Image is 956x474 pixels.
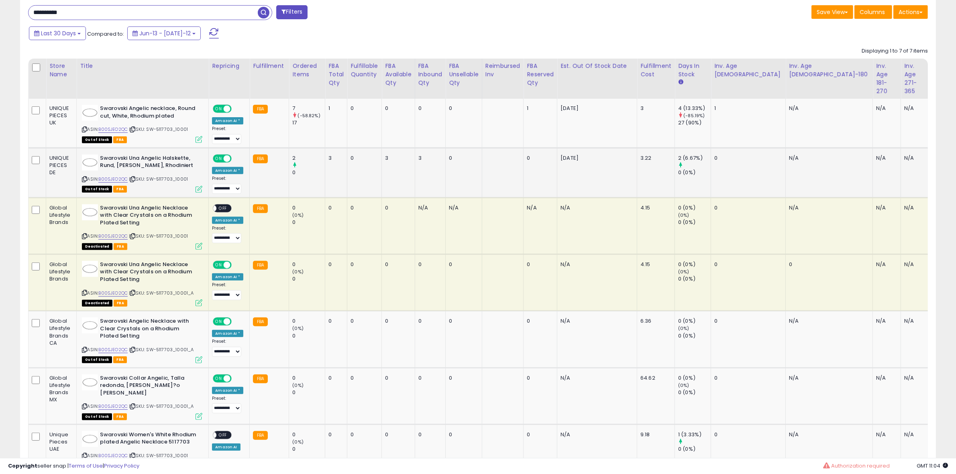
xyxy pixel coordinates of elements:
[100,431,198,448] b: Swarovski Women's White Rhodium plated Angelic Necklace 5117703
[683,112,705,119] small: (-85.19%)
[351,105,375,112] div: 0
[789,431,866,438] div: N/A
[212,387,243,394] div: Amazon AI *
[292,389,325,396] div: 0
[127,26,201,40] button: Jun-13 - [DATE]-12
[8,462,139,470] div: seller snap | |
[640,62,671,79] div: Fulfillment Cost
[253,374,268,383] small: FBA
[82,261,202,305] div: ASIN:
[876,261,895,268] div: N/A
[100,204,198,229] b: Swarovski Una Angelic Necklace with Clear Crystals on a Rhodium Plated Setting
[292,439,304,445] small: (0%)
[98,403,128,410] a: B00SJEO2QC
[292,269,304,275] small: (0%)
[561,155,631,162] p: [DATE]
[212,126,243,144] div: Preset:
[449,105,476,112] div: 0
[385,105,408,112] div: 0
[129,290,194,296] span: | SKU: SW-5117703_10001_A
[328,204,341,212] div: 0
[98,233,128,240] a: B00SJEO2QC
[98,290,128,297] a: B00SJEO2QC
[904,374,923,382] div: N/A
[230,262,243,269] span: OFF
[351,155,375,162] div: 0
[449,62,479,87] div: FBA Unsellable Qty
[418,374,440,382] div: 0
[328,431,341,438] div: 0
[98,176,128,183] a: B00SJEO2QC
[418,155,440,162] div: 3
[904,261,923,268] div: N/A
[561,431,631,438] p: N/A
[49,431,70,453] div: Unique Pieces UAE
[98,346,128,353] a: B00SJEO2QC
[385,261,408,268] div: 0
[418,105,440,112] div: 0
[292,261,325,268] div: 0
[418,317,440,325] div: 0
[253,204,268,213] small: FBA
[876,204,895,212] div: N/A
[100,374,198,399] b: Swarovski Collar Angelic, Talla redonda, [PERSON_NAME]?o [PERSON_NAME]
[82,356,112,363] span: All listings that are currently out of stock and unavailable for purchase on Amazon
[385,431,408,438] div: 0
[678,374,711,382] div: 0 (0%)
[876,431,895,438] div: N/A
[82,374,98,391] img: 31KC1IjU5JL._SL40_.jpg
[527,317,551,325] div: 0
[485,62,520,79] div: Reimbursed Inv
[113,356,127,363] span: FBA
[214,262,224,269] span: ON
[212,167,243,174] div: Amazon AI *
[253,105,268,114] small: FBA
[527,155,551,162] div: 0
[527,204,551,212] div: N/A
[230,318,243,325] span: OFF
[82,105,98,121] img: 31KC1IjU5JL._SL40_.jpg
[714,431,779,438] div: 0
[49,204,70,226] div: Global Lifestyle Brands
[678,332,711,340] div: 0 (0%)
[29,26,86,40] button: Last 30 Days
[714,317,779,325] div: 0
[527,261,551,268] div: 0
[214,375,224,382] span: ON
[385,317,408,325] div: 0
[212,273,243,281] div: Amazon AI *
[113,136,127,143] span: FBA
[449,261,476,268] div: 0
[678,317,711,325] div: 0 (0%)
[292,204,325,212] div: 0
[385,204,408,212] div: 0
[678,275,711,283] div: 0 (0%)
[292,219,325,226] div: 0
[789,105,866,112] div: N/A
[678,212,689,218] small: (0%)
[678,204,711,212] div: 0 (0%)
[292,155,325,162] div: 2
[418,261,440,268] div: 0
[82,186,112,193] span: All listings that are currently out of stock and unavailable for purchase on Amazon
[789,317,866,325] div: N/A
[214,155,224,162] span: ON
[49,155,70,177] div: UNIQUE PIECES DE
[678,382,689,389] small: (0%)
[678,62,707,79] div: Days In Stock
[104,462,139,470] a: Privacy Policy
[292,275,325,283] div: 0
[561,317,631,325] p: N/A
[904,317,923,325] div: N/A
[82,155,98,171] img: 31KC1IjU5JL._SL40_.jpg
[876,62,897,96] div: Inv. Age 181-270
[789,261,866,268] div: 0
[292,105,325,112] div: 7
[230,375,243,382] span: OFF
[678,431,711,438] div: 1 (3.33%)
[139,29,191,37] span: Jun-13 - [DATE]-12
[789,155,866,162] div: N/A
[351,431,375,438] div: 0
[100,105,198,122] b: Swarovski Angelic necklace, Round cut, White, Rhodium plated
[82,431,202,468] div: ASIN:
